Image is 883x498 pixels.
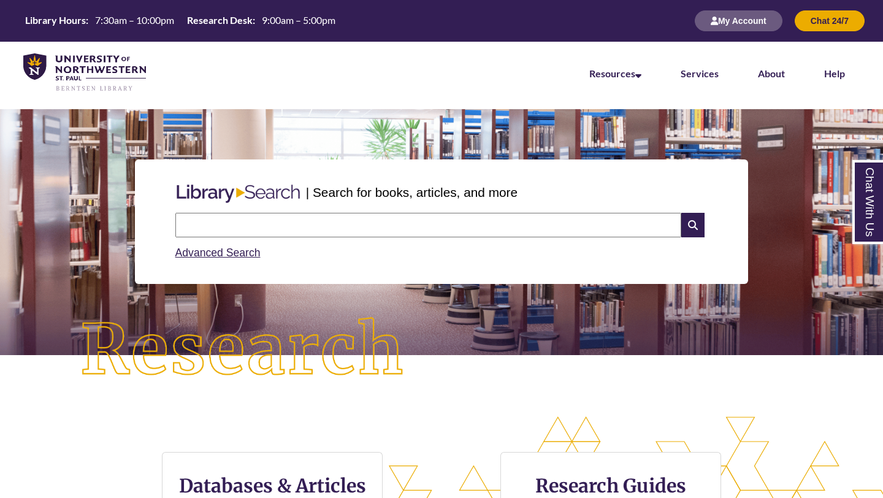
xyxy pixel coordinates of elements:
p: | Search for books, articles, and more [306,183,518,202]
h3: Research Guides [511,474,711,497]
i: Search [681,213,705,237]
h3: Databases & Articles [172,474,372,497]
table: Hours Today [20,13,340,27]
img: UNWSP Library Logo [23,53,146,92]
a: Resources [589,67,641,79]
a: About [758,67,785,79]
img: Libary Search [170,180,306,208]
a: Services [681,67,719,79]
th: Research Desk: [182,13,257,27]
a: Help [824,67,845,79]
th: Library Hours: [20,13,90,27]
a: Hours Today [20,13,340,28]
button: My Account [695,10,782,31]
a: My Account [695,15,782,26]
span: 9:00am – 5:00pm [262,14,335,26]
a: Advanced Search [175,247,261,259]
a: Chat 24/7 [795,15,865,26]
button: Chat 24/7 [795,10,865,31]
span: 7:30am – 10:00pm [95,14,174,26]
img: Research [44,282,442,419]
